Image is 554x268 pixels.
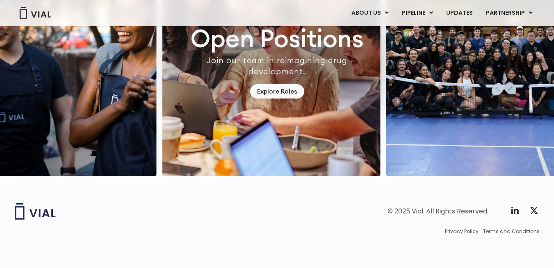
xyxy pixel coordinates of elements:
a: Terms and Conditions [483,228,540,235]
div: © 2025 Vial. All Rights Reserved [388,207,487,216]
img: Vial Logo [19,7,52,19]
a: Explore Roles [250,84,304,98]
a: ABOUT USMenu Toggle [345,6,395,20]
a: PARTNERSHIPMenu Toggle [479,6,539,20]
a: Privacy Policy [445,228,479,235]
img: Vial logo wih "Vial" spelled out [15,203,56,220]
a: UPDATES [440,6,479,20]
a: PIPELINEMenu Toggle [395,6,439,20]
